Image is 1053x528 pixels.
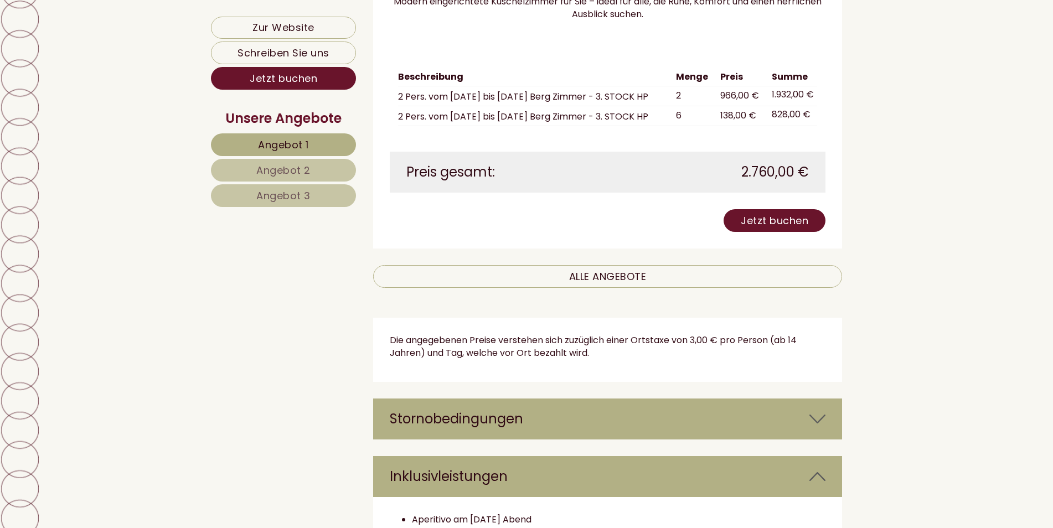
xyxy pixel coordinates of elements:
span: Angebot 3 [256,189,311,203]
td: 1.932,00 € [767,86,817,106]
a: Jetzt buchen [211,67,356,90]
span: 2.760,00 € [741,163,809,182]
th: Preis [716,69,767,86]
div: Stornobedingungen [373,398,843,439]
p: Die angegebenen Preise verstehen sich zuzüglich einer Ortstaxe von 3,00 € pro Person (ab 14 Jahre... [390,334,826,360]
th: Menge [672,69,716,86]
span: 966,00 € [720,89,759,102]
div: Guten Tag, wie können wir Ihnen helfen? [8,32,198,66]
button: Senden [363,288,436,311]
div: Preis gesamt: [398,163,608,182]
a: Schreiben Sie uns [211,42,356,64]
small: 11:02 [17,56,192,64]
li: Aperitivo am [DATE] Abend [412,514,826,526]
div: [DATE] [197,8,240,27]
span: 138,00 € [720,109,756,122]
td: 2 Pers. vom [DATE] bis [DATE] Berg Zimmer - 3. STOCK HP [398,86,672,106]
a: ALLE ANGEBOTE [373,265,843,288]
div: Hotel Tenz [17,34,192,43]
span: Angebot 1 [258,138,309,152]
th: Summe [767,69,817,86]
th: Beschreibung [398,69,672,86]
a: Zur Website [211,17,356,39]
td: 6 [672,106,716,126]
div: Inklusivleistungen [373,456,843,497]
td: 2 [672,86,716,106]
span: Angebot 2 [256,163,311,177]
a: Jetzt buchen [724,209,825,232]
td: 828,00 € [767,106,817,126]
div: Unsere Angebote [211,109,356,128]
td: 2 Pers. vom [DATE] bis [DATE] Berg Zimmer - 3. STOCK HP [398,106,672,126]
